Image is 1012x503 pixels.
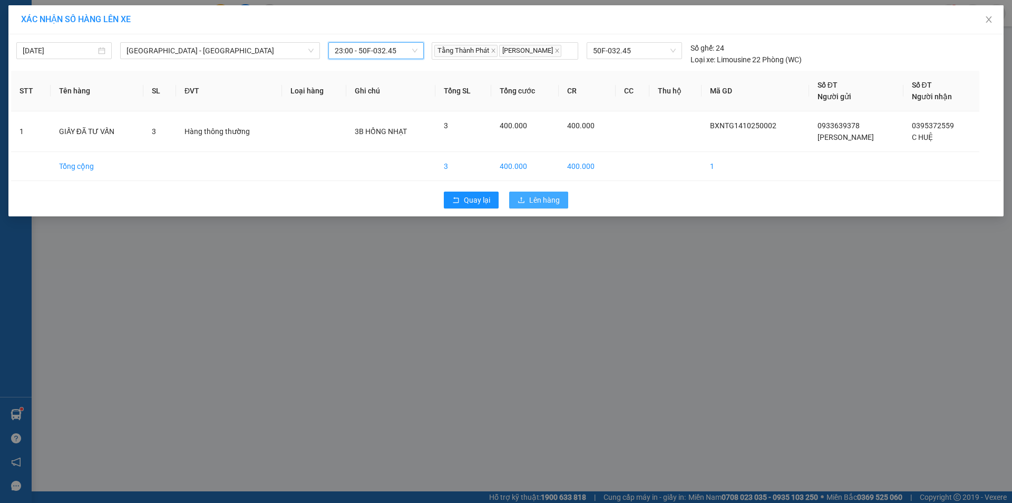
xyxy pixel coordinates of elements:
[452,196,460,205] span: rollback
[690,42,714,54] span: Số ghế:
[11,111,51,152] td: 1
[47,6,139,29] span: Kho 47 - Bến Xe Ngã Tư Ga
[649,71,702,111] th: Thu hộ
[491,71,558,111] th: Tổng cước
[616,71,649,111] th: CC
[912,92,952,101] span: Người nhận
[554,48,560,53] span: close
[51,111,143,152] td: GIẤY ĐÃ TƯ VẤN
[434,45,498,57] span: Tằng Thành Phát
[974,5,1004,35] button: Close
[47,42,154,70] span: BXNTG1410250011 -
[912,121,954,130] span: 0395372559
[62,61,123,70] span: 18:38:16 [DATE]
[21,14,131,24] span: XÁC NHẬN SỐ HÀNG LÊN XE
[176,71,282,111] th: ĐVT
[143,71,176,111] th: SL
[818,81,838,89] span: Số ĐT
[126,43,314,59] span: Sài Gòn - Đà Lạt
[912,81,932,89] span: Số ĐT
[559,152,616,181] td: 400.000
[818,121,860,130] span: 0933639378
[912,133,933,141] span: C HUỆ
[818,133,874,141] span: [PERSON_NAME]
[491,48,496,53] span: close
[176,111,282,152] td: Hàng thông thường
[690,42,724,54] div: 24
[435,152,492,181] td: 3
[985,15,993,24] span: close
[11,71,51,111] th: STT
[11,76,123,134] strong: Nhận:
[435,71,492,111] th: Tổng SL
[500,121,527,130] span: 400.000
[152,127,156,136] span: 3
[47,51,154,70] span: 46138_mykhanhtb.tienoanh - In:
[499,45,561,57] span: [PERSON_NAME]
[355,127,407,136] span: 3B HỒNG NHẠT
[346,71,435,111] th: Ghi chú
[491,152,558,181] td: 400.000
[710,121,776,130] span: BXNTG1410250002
[593,43,675,59] span: 50F-032.45
[335,43,417,59] span: 23:00 - 50F-032.45
[690,54,715,65] span: Loại xe:
[529,194,560,206] span: Lên hàng
[518,196,525,205] span: upload
[308,48,314,54] span: down
[282,71,346,111] th: Loại hàng
[559,71,616,111] th: CR
[818,92,851,101] span: Người gửi
[47,31,127,40] span: A QUÝ - 0792025174
[444,192,499,208] button: rollbackQuay lại
[690,54,802,65] div: Limousine 22 Phòng (WC)
[702,71,809,111] th: Mã GD
[23,45,96,56] input: 14/10/2025
[702,152,809,181] td: 1
[444,121,448,130] span: 3
[51,71,143,111] th: Tên hàng
[567,121,595,130] span: 400.000
[464,194,490,206] span: Quay lại
[47,6,139,29] span: Gửi:
[509,192,568,208] button: uploadLên hàng
[51,152,143,181] td: Tổng cộng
